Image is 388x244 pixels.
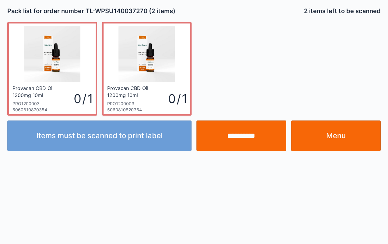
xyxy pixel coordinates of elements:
div: Provacan CBD Oil 1200mg 10ml [12,85,72,98]
div: 0 / 1 [74,90,92,107]
div: 0 / 1 [168,90,186,107]
img: provacan-advanced-cbd-oil-1200mg-10ml-front-2.webp [118,26,175,82]
a: Menu [291,120,381,151]
div: 5060810820354 [107,107,168,113]
h2: Pack list for order number TL-WPSU140037270 (2 items) [7,7,192,15]
div: PRO1200003 [12,101,74,107]
a: Provacan CBD Oil 1200mg 10mlPRO120000350608108203540 / 1 [7,22,97,116]
a: Provacan CBD Oil 1200mg 10mlPRO120000350608108203540 / 1 [102,22,192,116]
div: 5060810820354 [12,107,74,113]
div: Provacan CBD Oil 1200mg 10ml [107,85,167,98]
div: PRO1200003 [107,101,168,107]
h2: 2 items left to be scanned [304,7,381,15]
img: provacan-advanced-cbd-oil-1200mg-10ml-front-2.webp [24,26,80,82]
